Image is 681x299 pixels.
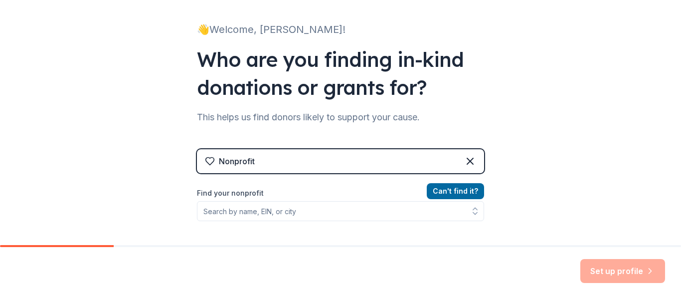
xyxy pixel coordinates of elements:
input: Search by name, EIN, or city [197,201,484,221]
button: Can't find it? [427,183,484,199]
div: 👋 Welcome, [PERSON_NAME]! [197,21,484,37]
div: Nonprofit [219,155,255,167]
div: Who are you finding in-kind donations or grants for? [197,45,484,101]
label: Find your nonprofit [197,187,484,199]
div: This helps us find donors likely to support your cause. [197,109,484,125]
